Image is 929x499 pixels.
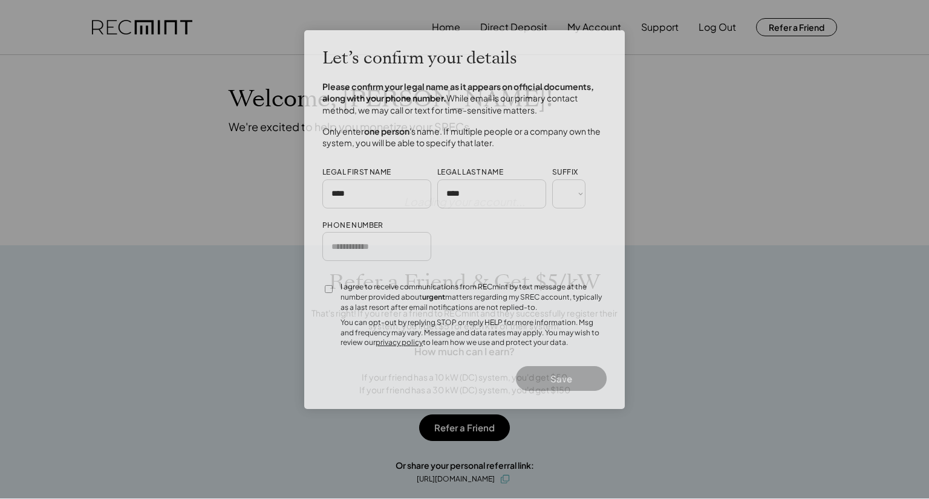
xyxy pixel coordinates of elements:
[516,366,607,391] button: Save
[322,48,517,69] h2: Let’s confirm your details
[322,221,383,231] div: PHONE NUMBER
[322,81,595,104] strong: Please confirm your legal name as it appears on official documents, along with your phone number.
[437,167,503,178] div: LEGAL LAST NAME
[322,126,607,149] h4: Only enter 's name. If multiple people or a company own the system, you will be able to specify t...
[341,318,607,348] div: You can opt-out by replying STOP or reply HELP for more information. Msg and frequency may vary. ...
[341,282,607,312] div: I agree to receive communications from RECmint by text message at the number provided about matte...
[322,167,391,178] div: LEGAL FIRST NAME
[376,338,423,347] a: privacy policy
[322,81,607,117] h4: While email is our primary contact method, we may call or text for time-sensitive matters.
[364,126,409,137] strong: one person
[422,292,445,301] strong: urgent
[552,167,578,178] div: SUFFIX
